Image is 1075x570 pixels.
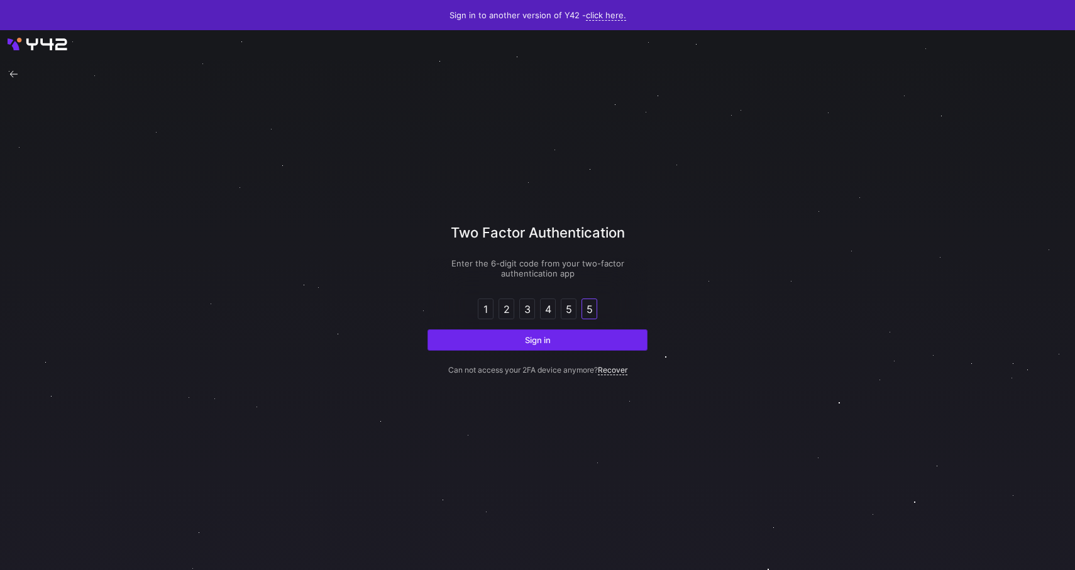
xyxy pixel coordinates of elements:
p: Enter the 6-digit code from your two-factor authentication app [427,258,648,278]
p: Can not access your 2FA device anymore? [427,351,648,375]
a: click here. [586,10,626,21]
span: Sign in [525,335,551,345]
a: Recover [598,365,627,375]
button: Sign in [427,329,648,351]
div: Two Factor Authentication [427,222,648,258]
